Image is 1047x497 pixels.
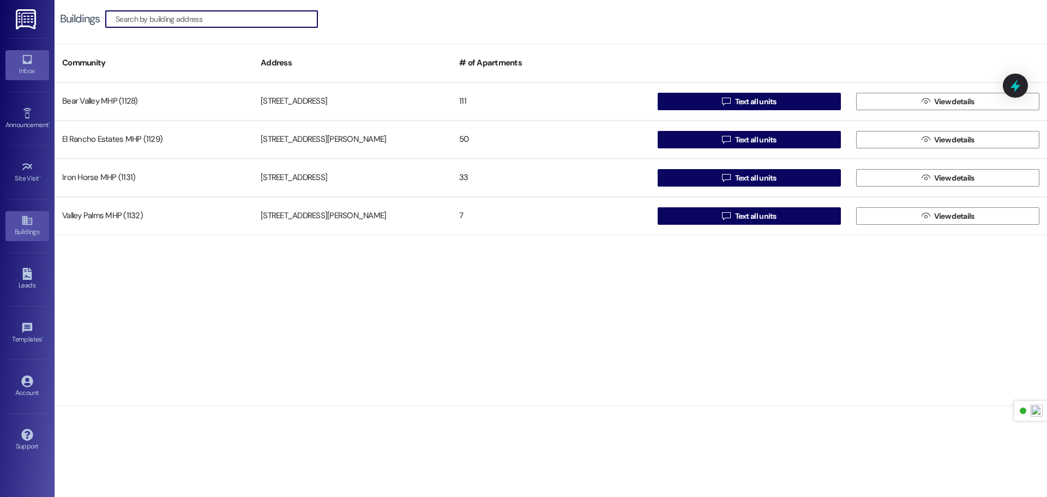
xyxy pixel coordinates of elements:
[253,91,452,112] div: [STREET_ADDRESS]
[5,426,49,455] a: Support
[856,131,1039,148] button: View details
[5,265,49,294] a: Leads
[452,167,650,189] div: 33
[658,93,841,110] button: Text all units
[658,207,841,225] button: Text all units
[934,96,974,107] span: View details
[253,129,452,151] div: [STREET_ADDRESS][PERSON_NAME]
[934,211,974,222] span: View details
[856,169,1039,187] button: View details
[856,207,1039,225] button: View details
[55,91,253,112] div: Bear Valley MHP (1128)
[934,134,974,146] span: View details
[116,11,317,27] input: Search by building address
[856,93,1039,110] button: View details
[452,91,650,112] div: 111
[42,334,44,342] span: •
[253,167,452,189] div: [STREET_ADDRESS]
[922,135,930,144] i: 
[922,212,930,220] i: 
[5,158,49,187] a: Site Visit •
[55,50,253,76] div: Community
[49,119,50,127] span: •
[934,172,974,184] span: View details
[5,319,49,348] a: Templates •
[735,172,777,184] span: Text all units
[5,372,49,402] a: Account
[735,211,777,222] span: Text all units
[60,13,100,25] div: Buildings
[922,97,930,106] i: 
[39,173,41,181] span: •
[452,205,650,227] div: 7
[452,129,650,151] div: 50
[253,50,452,76] div: Address
[722,212,730,220] i: 
[16,9,38,29] img: ResiDesk Logo
[658,131,841,148] button: Text all units
[722,135,730,144] i: 
[55,167,253,189] div: Iron Horse MHP (1131)
[55,205,253,227] div: Valley Palms MHP (1132)
[722,97,730,106] i: 
[658,169,841,187] button: Text all units
[5,211,49,241] a: Buildings
[253,205,452,227] div: [STREET_ADDRESS][PERSON_NAME]
[452,50,650,76] div: # of Apartments
[722,173,730,182] i: 
[55,129,253,151] div: El Rancho Estates MHP (1129)
[735,134,777,146] span: Text all units
[922,173,930,182] i: 
[5,50,49,80] a: Inbox
[735,96,777,107] span: Text all units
